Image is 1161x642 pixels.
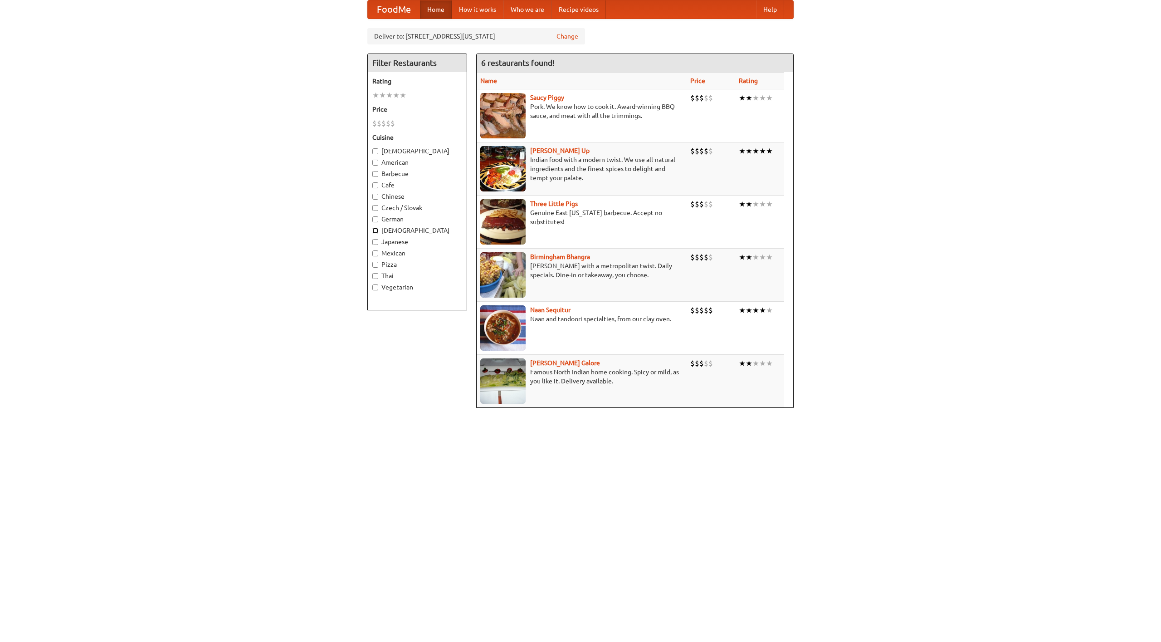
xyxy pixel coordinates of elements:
[695,93,699,103] li: $
[372,192,462,201] label: Chinese
[480,155,683,182] p: Indian food with a modern twist. We use all-natural ingredients and the finest spices to delight ...
[372,260,462,269] label: Pizza
[759,146,766,156] li: ★
[372,205,378,211] input: Czech / Slovak
[372,262,378,268] input: Pizza
[372,216,378,222] input: German
[480,77,497,84] a: Name
[372,160,378,166] input: American
[739,252,746,262] li: ★
[420,0,452,19] a: Home
[368,54,467,72] h4: Filter Restaurants
[699,199,704,209] li: $
[480,368,683,386] p: Famous North Indian home cooking. Spicy or mild, as you like it. Delivery available.
[372,284,378,290] input: Vegetarian
[759,358,766,368] li: ★
[372,158,462,167] label: American
[530,94,564,101] a: Saucy Piggy
[766,358,773,368] li: ★
[372,194,378,200] input: Chinese
[480,93,526,138] img: saucy.jpg
[480,102,683,120] p: Pork. We know how to cook it. Award-winning BBQ sauce, and meat with all the trimmings.
[393,90,400,100] li: ★
[452,0,503,19] a: How it works
[372,249,462,258] label: Mexican
[690,93,695,103] li: $
[752,93,759,103] li: ★
[704,252,708,262] li: $
[480,146,526,191] img: curryup.jpg
[372,273,378,279] input: Thai
[746,199,752,209] li: ★
[372,133,462,142] h5: Cuisine
[695,252,699,262] li: $
[372,237,462,246] label: Japanese
[480,358,526,404] img: currygalore.jpg
[530,200,578,207] a: Three Little Pigs
[690,77,705,84] a: Price
[400,90,406,100] li: ★
[708,93,713,103] li: $
[551,0,606,19] a: Recipe videos
[379,90,386,100] li: ★
[530,306,571,314] a: Naan Sequitur
[708,358,713,368] li: $
[372,203,462,212] label: Czech / Slovak
[746,305,752,315] li: ★
[752,252,759,262] li: ★
[381,118,386,128] li: $
[739,199,746,209] li: ★
[746,93,752,103] li: ★
[530,147,590,154] a: [PERSON_NAME] Up
[704,146,708,156] li: $
[752,305,759,315] li: ★
[759,199,766,209] li: ★
[481,59,555,67] ng-pluralize: 6 restaurants found!
[530,253,590,260] b: Birmingham Bhangra
[752,358,759,368] li: ★
[699,358,704,368] li: $
[708,305,713,315] li: $
[480,314,683,323] p: Naan and tandoori specialties, from our clay oven.
[699,146,704,156] li: $
[690,199,695,209] li: $
[704,358,708,368] li: $
[372,228,378,234] input: [DEMOGRAPHIC_DATA]
[766,305,773,315] li: ★
[503,0,551,19] a: Who we are
[480,261,683,279] p: [PERSON_NAME] with a metropolitan twist. Daily specials. Dine-in or takeaway, you choose.
[386,118,390,128] li: $
[372,239,378,245] input: Japanese
[695,305,699,315] li: $
[367,28,585,44] div: Deliver to: [STREET_ADDRESS][US_STATE]
[752,146,759,156] li: ★
[372,148,378,154] input: [DEMOGRAPHIC_DATA]
[372,147,462,156] label: [DEMOGRAPHIC_DATA]
[480,252,526,298] img: bhangra.jpg
[372,77,462,86] h5: Rating
[372,271,462,280] label: Thai
[746,252,752,262] li: ★
[372,181,462,190] label: Cafe
[690,252,695,262] li: $
[739,77,758,84] a: Rating
[752,199,759,209] li: ★
[739,146,746,156] li: ★
[372,226,462,235] label: [DEMOGRAPHIC_DATA]
[690,146,695,156] li: $
[739,358,746,368] li: ★
[699,305,704,315] li: $
[372,118,377,128] li: $
[708,146,713,156] li: $
[746,358,752,368] li: ★
[372,169,462,178] label: Barbecue
[530,359,600,367] a: [PERSON_NAME] Galore
[739,93,746,103] li: ★
[695,358,699,368] li: $
[556,32,578,41] a: Change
